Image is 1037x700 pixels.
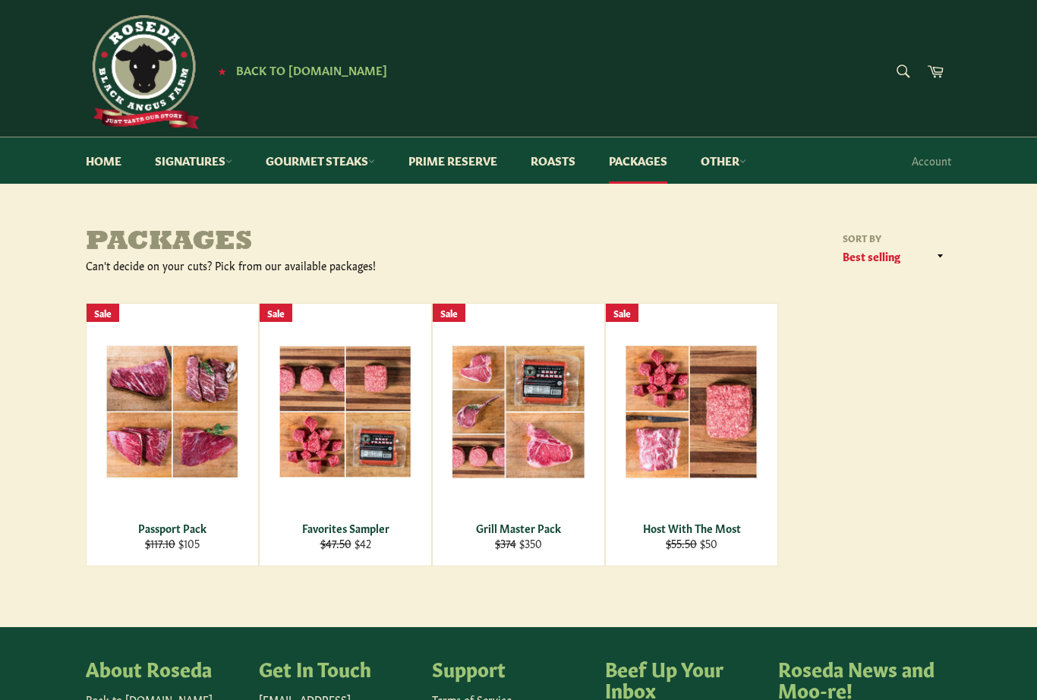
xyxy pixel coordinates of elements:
[432,303,605,566] a: Grill Master Pack Grill Master Pack $374 $350
[605,657,763,699] h4: Beef Up Your Inbox
[269,536,422,550] div: $42
[495,535,516,550] s: $374
[837,232,951,244] label: Sort by
[594,137,682,184] a: Packages
[616,536,768,550] div: $50
[87,304,119,323] div: Sale
[260,304,292,323] div: Sale
[86,303,259,566] a: Passport Pack Passport Pack $117.10 $105
[86,228,518,258] h1: Packages
[86,15,200,129] img: Roseda Beef
[251,137,390,184] a: Gourmet Steaks
[606,304,638,323] div: Sale
[218,65,226,77] span: ★
[140,137,247,184] a: Signatures
[86,258,518,273] div: Can't decide on your cuts? Pick from our available packages!
[515,137,591,184] a: Roasts
[210,65,387,77] a: ★ Back to [DOMAIN_NAME]
[106,345,239,478] img: Passport Pack
[269,521,422,535] div: Favorites Sampler
[433,304,465,323] div: Sale
[96,521,249,535] div: Passport Pack
[443,521,595,535] div: Grill Master Pack
[279,345,412,478] img: Favorites Sampler
[605,303,778,566] a: Host With The Most Host With The Most $55.50 $50
[71,137,137,184] a: Home
[259,303,432,566] a: Favorites Sampler Favorites Sampler $47.50 $42
[443,536,595,550] div: $350
[686,137,761,184] a: Other
[96,536,249,550] div: $105
[236,61,387,77] span: Back to [DOMAIN_NAME]
[625,345,758,479] img: Host With The Most
[452,345,585,479] img: Grill Master Pack
[259,657,417,679] h4: Get In Touch
[86,657,244,679] h4: About Roseda
[904,138,959,183] a: Account
[145,535,175,550] s: $117.10
[778,657,936,699] h4: Roseda News and Moo-re!
[393,137,512,184] a: Prime Reserve
[320,535,351,550] s: $47.50
[432,657,590,679] h4: Support
[666,535,697,550] s: $55.50
[616,521,768,535] div: Host With The Most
